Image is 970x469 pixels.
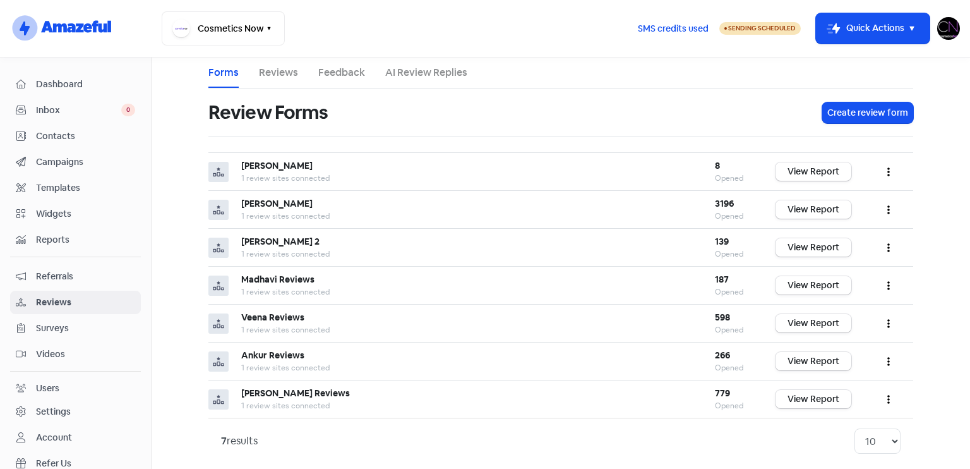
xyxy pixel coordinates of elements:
[241,350,304,361] b: Ankur Reviews
[241,236,320,247] b: [PERSON_NAME] 2
[715,173,750,184] div: Opened
[937,17,960,40] img: User
[715,362,750,374] div: Opened
[36,270,135,283] span: Referrals
[36,296,135,309] span: Reviews
[715,312,730,323] b: 598
[822,102,913,123] button: Create review form
[36,181,135,195] span: Templates
[36,405,71,418] div: Settings
[36,155,135,169] span: Campaigns
[775,276,851,295] a: View Report
[36,382,59,395] div: Users
[715,324,750,336] div: Opened
[241,387,350,399] b: [PERSON_NAME] Reviews
[241,249,330,259] span: 1 review sites connected
[208,92,328,133] h1: Review Forms
[715,236,729,247] b: 139
[241,274,314,285] b: Madhavi Reviews
[10,265,141,288] a: Referrals
[241,401,330,411] span: 1 review sites connected
[715,160,720,171] b: 8
[715,248,750,260] div: Opened
[715,210,750,222] div: Opened
[221,434,227,448] strong: 7
[385,65,467,80] a: AI Review Replies
[715,400,750,411] div: Opened
[715,350,730,361] b: 266
[728,24,796,32] span: Sending Scheduled
[36,78,135,91] span: Dashboard
[241,173,330,183] span: 1 review sites connected
[221,434,258,449] div: results
[162,11,285,46] button: Cosmetics Now
[10,317,141,340] a: Surveys
[10,377,141,400] a: Users
[775,162,851,181] a: View Report
[775,200,851,219] a: View Report
[36,322,135,335] span: Surveys
[241,287,330,297] span: 1 review sites connected
[715,274,729,285] b: 187
[318,65,365,80] a: Feedback
[775,390,851,408] a: View Report
[36,104,121,117] span: Inbox
[715,286,750,298] div: Opened
[10,400,141,423] a: Settings
[10,202,141,226] a: Widgets
[715,198,734,209] b: 3196
[36,348,135,361] span: Videos
[10,343,141,366] a: Videos
[36,431,72,444] div: Account
[10,150,141,174] a: Campaigns
[715,387,730,399] b: 779
[10,176,141,200] a: Templates
[10,125,141,148] a: Contacts
[241,312,304,323] b: Veena Reviews
[241,160,313,171] b: [PERSON_NAME]
[775,314,851,332] a: View Report
[775,352,851,370] a: View Report
[208,65,239,80] a: Forms
[816,13,930,44] button: Quick Actions
[775,238,851,257] a: View Report
[241,211,330,221] span: 1 review sites connected
[36,233,135,247] span: Reports
[36,130,135,143] span: Contacts
[627,21,719,34] a: SMS credits used
[10,228,141,252] a: Reports
[10,99,141,122] a: Inbox 0
[36,207,135,221] span: Widgets
[10,291,141,314] a: Reviews
[259,65,298,80] a: Reviews
[10,73,141,96] a: Dashboard
[719,21,801,36] a: Sending Scheduled
[638,22,709,35] span: SMS credits used
[10,426,141,449] a: Account
[241,325,330,335] span: 1 review sites connected
[241,198,313,209] b: [PERSON_NAME]
[241,363,330,373] span: 1 review sites connected
[917,418,957,456] iframe: chat widget
[121,104,135,116] span: 0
